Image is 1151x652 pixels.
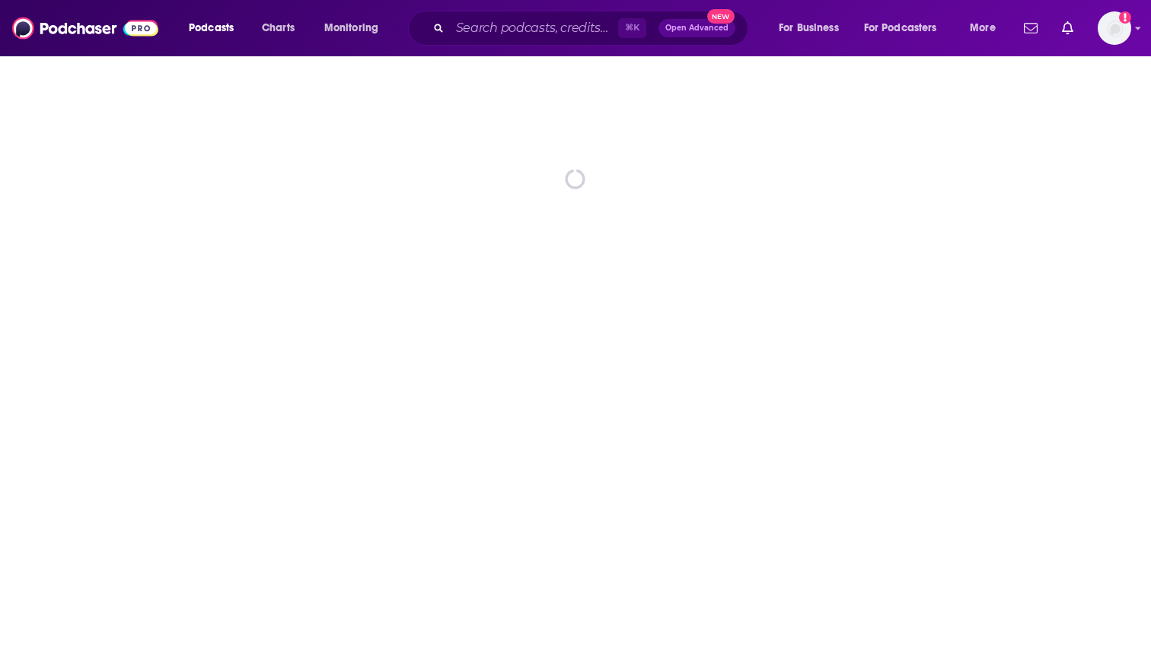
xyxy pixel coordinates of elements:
[864,17,937,39] span: For Podcasters
[422,11,763,46] div: Search podcasts, credits, & more...
[618,18,646,38] span: ⌘ K
[1098,11,1131,45] img: User Profile
[959,16,1015,40] button: open menu
[12,14,158,43] img: Podchaser - Follow, Share and Rate Podcasts
[665,24,729,32] span: Open Advanced
[314,16,398,40] button: open menu
[324,17,378,39] span: Monitoring
[1098,11,1131,45] button: Show profile menu
[854,16,959,40] button: open menu
[1018,15,1044,41] a: Show notifications dropdown
[779,17,839,39] span: For Business
[1098,11,1131,45] span: Logged in as cmand-s
[768,16,858,40] button: open menu
[262,17,295,39] span: Charts
[178,16,253,40] button: open menu
[450,16,618,40] input: Search podcasts, credits, & more...
[658,19,735,37] button: Open AdvancedNew
[189,17,234,39] span: Podcasts
[707,9,735,24] span: New
[1119,11,1131,24] svg: Add a profile image
[970,17,996,39] span: More
[1056,15,1079,41] a: Show notifications dropdown
[252,16,304,40] a: Charts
